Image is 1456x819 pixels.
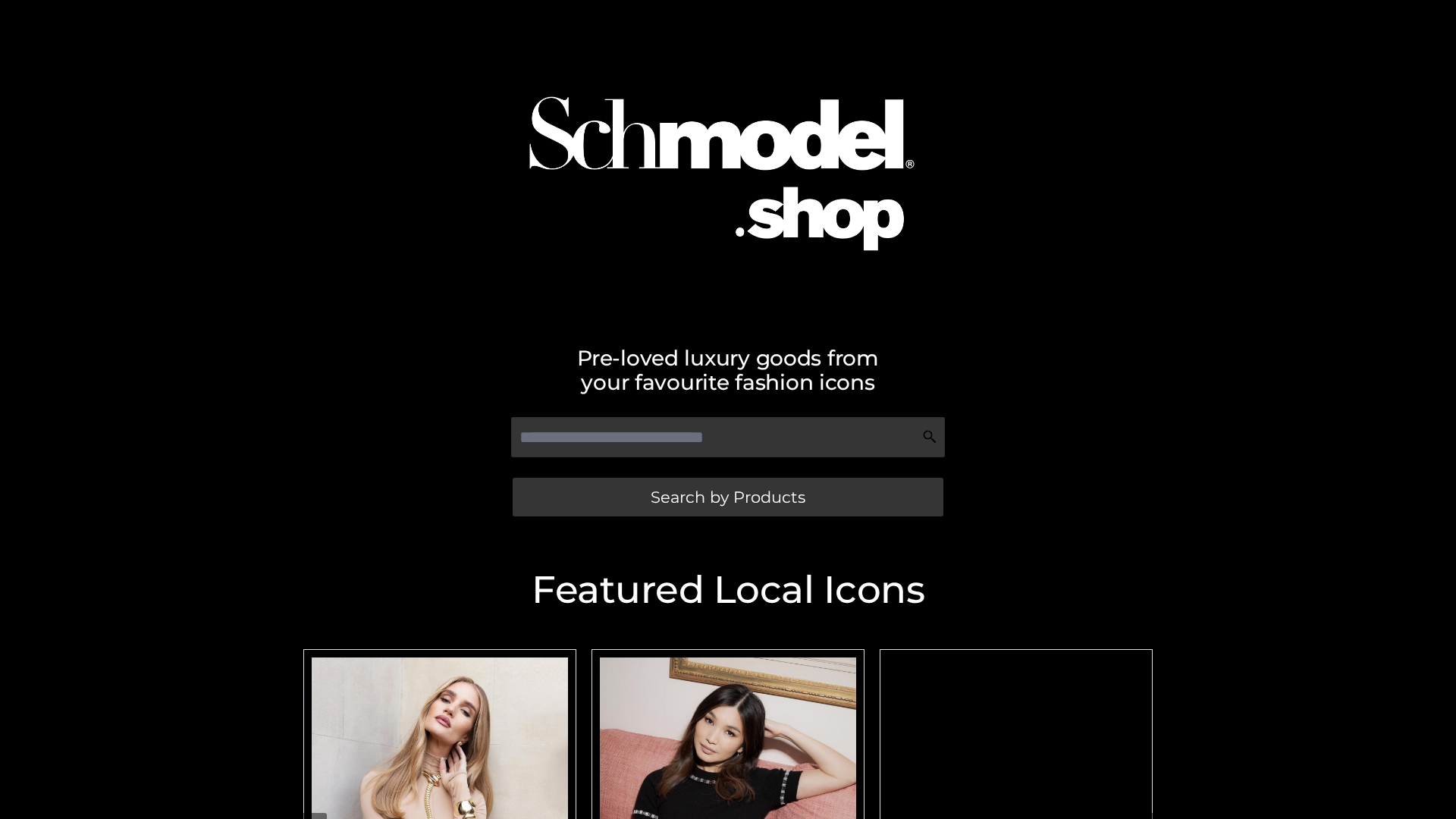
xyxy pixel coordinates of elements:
[296,346,1160,394] h2: Pre-loved luxury goods from your favourite fashion icons
[651,489,805,505] span: Search by Products
[513,478,943,516] a: Search by Products
[922,429,937,444] img: Search Icon
[296,571,1160,609] h2: Featured Local Icons​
